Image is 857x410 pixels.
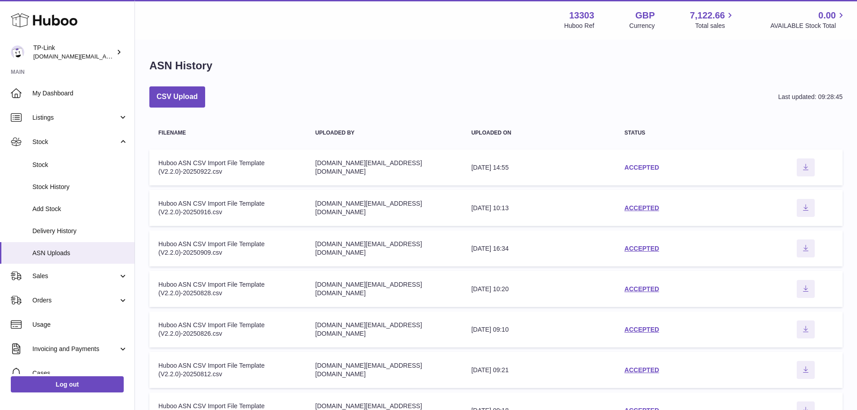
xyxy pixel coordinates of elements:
[315,199,453,216] div: [DOMAIN_NAME][EMAIL_ADDRESS][DOMAIN_NAME]
[33,44,114,61] div: TP-Link
[32,320,128,329] span: Usage
[315,361,453,378] div: [DOMAIN_NAME][EMAIL_ADDRESS][DOMAIN_NAME]
[32,227,128,235] span: Delivery History
[32,183,128,191] span: Stock History
[624,245,659,252] a: ACCEPTED
[315,159,453,176] div: [DOMAIN_NAME][EMAIL_ADDRESS][DOMAIN_NAME]
[471,163,606,172] div: [DATE] 14:55
[158,199,297,216] div: Huboo ASN CSV Import File Template (V2.2.0)-20250916.csv
[149,86,205,108] button: CSV Upload
[770,22,846,30] span: AVAILABLE Stock Total
[695,22,735,30] span: Total sales
[690,9,736,30] a: 7,122.66 Total sales
[624,366,659,374] a: ACCEPTED
[32,345,118,353] span: Invoicing and Payments
[33,53,179,60] span: [DOMAIN_NAME][EMAIL_ADDRESS][DOMAIN_NAME]
[32,113,118,122] span: Listings
[315,321,453,338] div: [DOMAIN_NAME][EMAIL_ADDRESS][DOMAIN_NAME]
[32,89,128,98] span: My Dashboard
[315,280,453,297] div: [DOMAIN_NAME][EMAIL_ADDRESS][DOMAIN_NAME]
[149,59,212,73] h1: ASN History
[158,361,297,378] div: Huboo ASN CSV Import File Template (V2.2.0)-20250812.csv
[32,296,118,305] span: Orders
[797,239,815,257] button: Download ASN file
[32,161,128,169] span: Stock
[11,376,124,392] a: Log out
[797,320,815,338] button: Download ASN file
[158,240,297,257] div: Huboo ASN CSV Import File Template (V2.2.0)-20250909.csv
[11,45,24,59] img: purchase.uk@tp-link.com
[158,159,297,176] div: Huboo ASN CSV Import File Template (V2.2.0)-20250922.csv
[770,9,846,30] a: 0.00 AVAILABLE Stock Total
[471,244,606,253] div: [DATE] 16:34
[158,321,297,338] div: Huboo ASN CSV Import File Template (V2.2.0)-20250826.csv
[797,199,815,217] button: Download ASN file
[797,280,815,298] button: Download ASN file
[624,204,659,212] a: ACCEPTED
[615,121,769,145] th: Status
[797,361,815,379] button: Download ASN file
[32,205,128,213] span: Add Stock
[32,249,128,257] span: ASN Uploads
[471,325,606,334] div: [DATE] 09:10
[778,93,843,101] div: Last updated: 09:28:45
[635,9,655,22] strong: GBP
[32,138,118,146] span: Stock
[690,9,725,22] span: 7,122.66
[624,164,659,171] a: ACCEPTED
[471,366,606,374] div: [DATE] 09:21
[624,285,659,293] a: ACCEPTED
[624,326,659,333] a: ACCEPTED
[306,121,462,145] th: Uploaded by
[818,9,836,22] span: 0.00
[32,369,128,378] span: Cases
[797,158,815,176] button: Download ASN file
[564,22,594,30] div: Huboo Ref
[471,204,606,212] div: [DATE] 10:13
[569,9,594,22] strong: 13303
[629,22,655,30] div: Currency
[32,272,118,280] span: Sales
[471,285,606,293] div: [DATE] 10:20
[769,121,843,145] th: actions
[462,121,615,145] th: Uploaded on
[315,240,453,257] div: [DOMAIN_NAME][EMAIL_ADDRESS][DOMAIN_NAME]
[158,280,297,297] div: Huboo ASN CSV Import File Template (V2.2.0)-20250828.csv
[149,121,306,145] th: Filename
